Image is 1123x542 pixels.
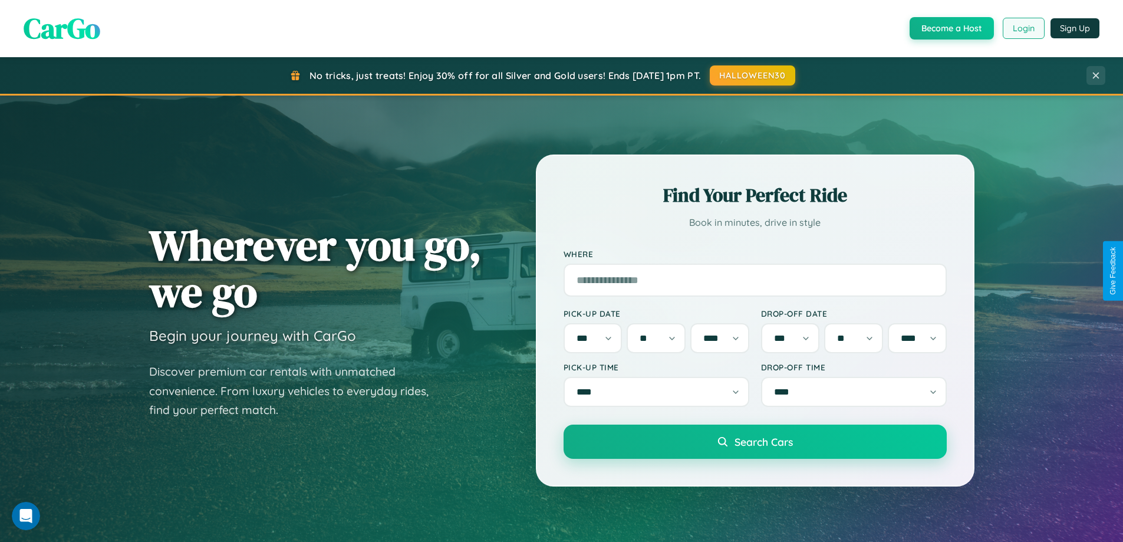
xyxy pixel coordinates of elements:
[761,308,947,318] label: Drop-off Date
[1050,18,1099,38] button: Sign Up
[710,65,795,86] button: HALLOWEEN30
[24,9,100,48] span: CarGo
[564,425,947,459] button: Search Cars
[564,182,947,208] h2: Find Your Perfect Ride
[149,327,356,344] h3: Begin your journey with CarGo
[1003,18,1045,39] button: Login
[149,222,482,315] h1: Wherever you go, we go
[12,502,40,530] iframe: Intercom live chat
[910,17,994,40] button: Become a Host
[564,308,749,318] label: Pick-up Date
[564,362,749,372] label: Pick-up Time
[1109,247,1117,295] div: Give Feedback
[149,362,444,420] p: Discover premium car rentals with unmatched convenience. From luxury vehicles to everyday rides, ...
[761,362,947,372] label: Drop-off Time
[564,249,947,259] label: Where
[564,214,947,231] p: Book in minutes, drive in style
[309,70,701,81] span: No tricks, just treats! Enjoy 30% off for all Silver and Gold users! Ends [DATE] 1pm PT.
[735,435,793,448] span: Search Cars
